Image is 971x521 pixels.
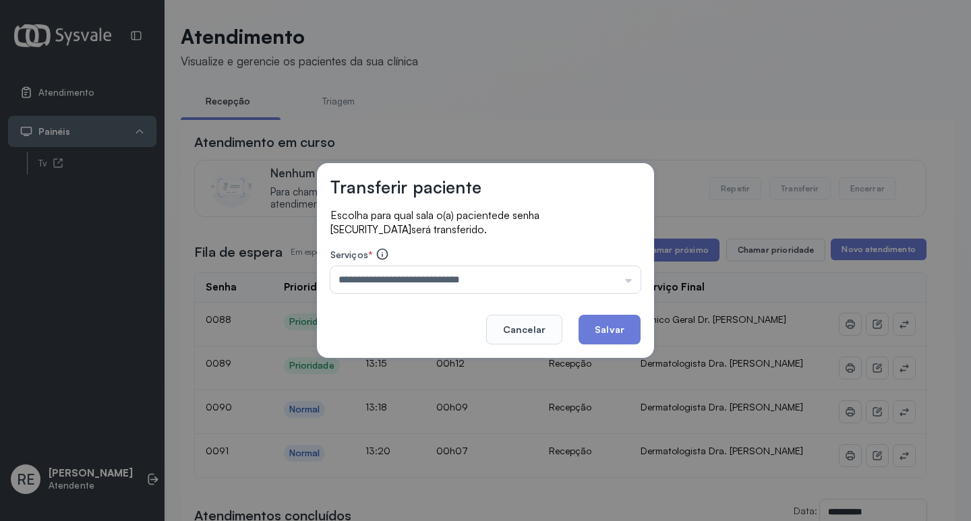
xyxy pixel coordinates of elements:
[486,315,562,344] button: Cancelar
[330,249,368,260] span: Serviços
[330,209,539,236] span: de senha [SECURITY_DATA]
[579,315,641,344] button: Salvar
[330,177,481,197] h3: Transferir paciente
[330,208,641,237] p: Escolha para qual sala o(a) paciente será transferido.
